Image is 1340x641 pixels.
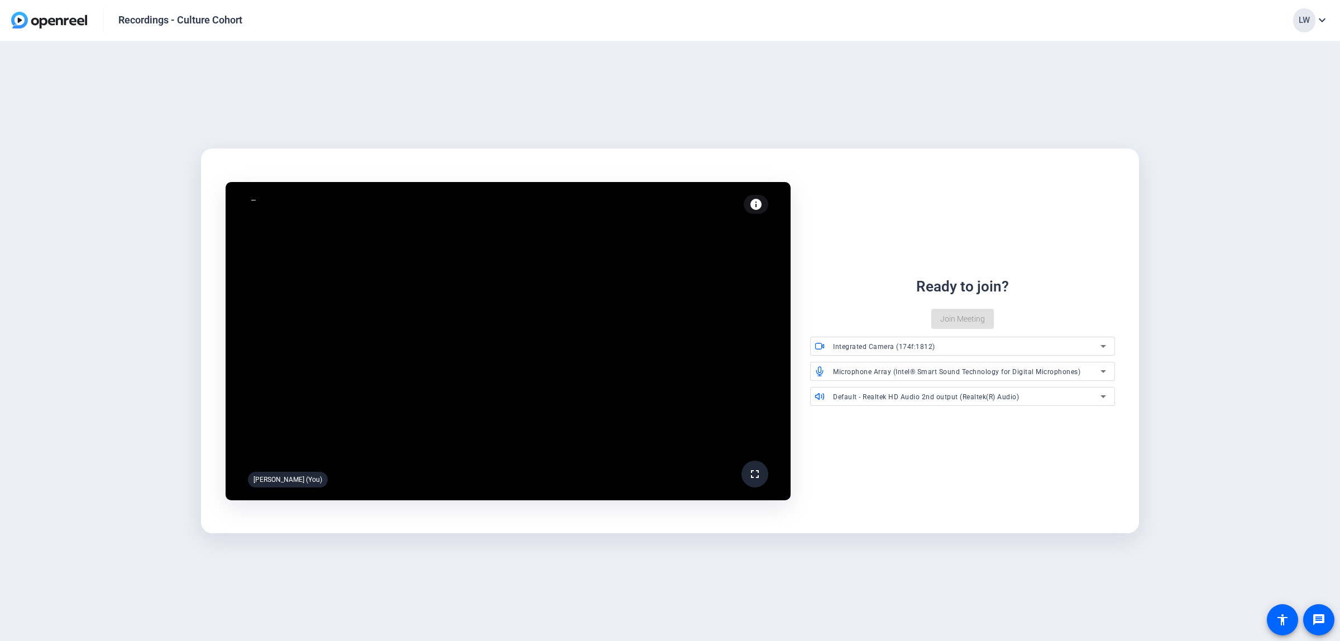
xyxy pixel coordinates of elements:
[1312,613,1325,626] mat-icon: message
[833,343,935,351] span: Integrated Camera (174f:1812)
[1293,8,1315,32] div: LW
[1276,613,1289,626] mat-icon: accessibility
[748,467,762,481] mat-icon: fullscreen
[1315,13,1329,27] mat-icon: expand_more
[248,472,328,487] div: [PERSON_NAME] (You)
[118,13,242,27] div: Recordings - Culture Cohort
[833,368,1080,376] span: Microphone Array (Intel® Smart Sound Technology for Digital Microphones)
[749,198,763,211] mat-icon: info
[11,12,87,28] img: OpenReel logo
[833,393,1019,401] span: Default - Realtek HD Audio 2nd output (Realtek(R) Audio)
[916,276,1009,298] div: Ready to join?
